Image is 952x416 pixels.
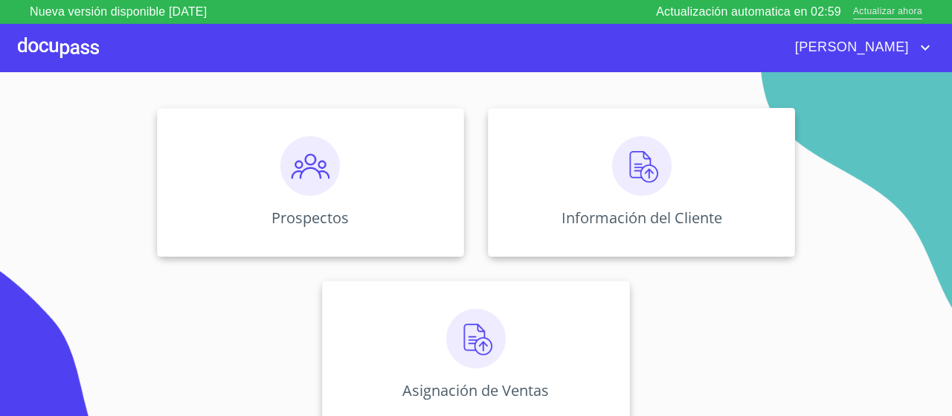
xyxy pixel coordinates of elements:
[656,3,841,21] p: Actualización automatica en 02:59
[280,136,340,196] img: prospectos.png
[784,36,934,60] button: cuenta del usuario corriente
[271,208,349,228] p: Prospectos
[402,380,549,400] p: Asignación de Ventas
[30,3,207,21] p: Nueva versión disponible [DATE]
[784,36,916,60] span: [PERSON_NAME]
[853,4,922,20] span: Actualizar ahora
[562,208,722,228] p: Información del Cliente
[446,309,506,368] img: carga.png
[612,136,672,196] img: carga.png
